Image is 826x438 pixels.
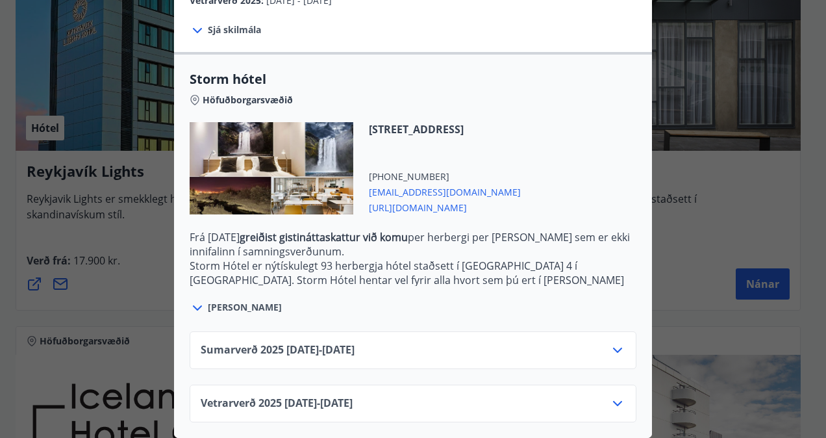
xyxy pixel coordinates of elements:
span: [STREET_ADDRESS] [369,122,521,136]
span: Storm hótel [190,70,636,88]
span: Sjá skilmála [208,23,261,36]
span: Höfuðborgarsvæðið [203,94,293,107]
